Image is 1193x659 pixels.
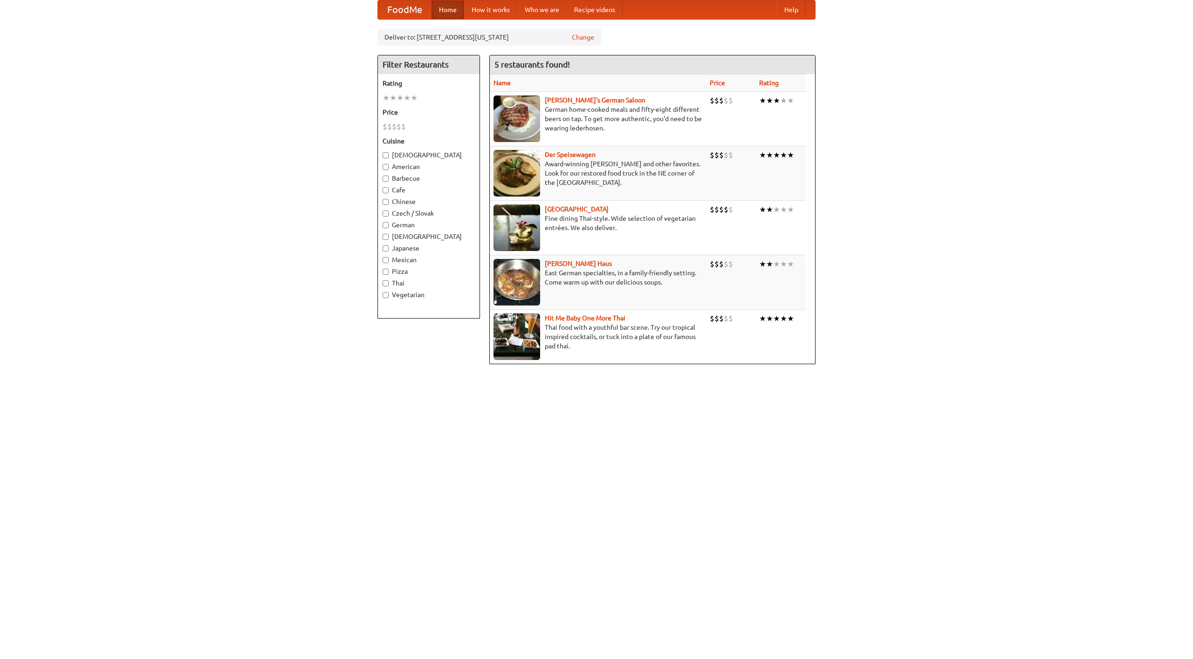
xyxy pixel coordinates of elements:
div: Deliver to: [STREET_ADDRESS][US_STATE] [377,29,601,46]
li: ★ [766,204,773,215]
input: German [383,222,389,228]
li: ★ [780,150,787,160]
img: esthers.jpg [494,95,540,142]
li: ★ [766,150,773,160]
a: Home [432,0,464,19]
label: Czech / Slovak [383,209,475,218]
li: ★ [383,93,390,103]
li: $ [719,204,724,215]
li: $ [728,313,733,324]
li: ★ [787,204,794,215]
li: ★ [390,93,397,103]
h5: Rating [383,79,475,88]
li: ★ [759,95,766,106]
li: $ [383,122,387,132]
input: Thai [383,280,389,286]
li: ★ [766,313,773,324]
a: Der Speisewagen [545,151,596,158]
label: Vegetarian [383,290,475,299]
li: $ [387,122,392,132]
li: ★ [780,259,787,269]
label: [DEMOGRAPHIC_DATA] [383,150,475,160]
a: Price [710,79,725,87]
input: American [383,164,389,170]
input: Mexican [383,257,389,263]
a: Who we are [517,0,567,19]
li: ★ [780,313,787,324]
label: Cafe [383,185,475,195]
li: ★ [773,259,780,269]
li: $ [714,204,719,215]
label: Japanese [383,244,475,253]
li: $ [719,313,724,324]
label: American [383,162,475,171]
li: ★ [787,150,794,160]
li: $ [401,122,406,132]
input: Cafe [383,187,389,193]
li: $ [710,259,714,269]
li: $ [714,259,719,269]
p: Thai food with a youthful bar scene. Try our tropical inspired cocktails, or tuck into a plate of... [494,323,702,351]
input: Vegetarian [383,292,389,298]
a: Hit Me Baby One More Thai [545,314,625,322]
li: ★ [766,259,773,269]
input: Czech / Slovak [383,211,389,217]
li: ★ [397,93,404,103]
input: Barbecue [383,176,389,182]
img: satay.jpg [494,204,540,251]
label: [DEMOGRAPHIC_DATA] [383,232,475,241]
input: Japanese [383,245,389,251]
a: [PERSON_NAME] Haus [545,260,612,267]
li: $ [728,204,733,215]
p: Award-winning [PERSON_NAME] and other favorites. Look for our restored food truck in the NE corne... [494,159,702,187]
li: ★ [787,259,794,269]
li: ★ [787,313,794,324]
label: Chinese [383,197,475,206]
li: $ [728,95,733,106]
a: Name [494,79,511,87]
li: $ [710,95,714,106]
li: $ [392,122,397,132]
p: German home-cooked meals and fifty-eight different beers on tap. To get more authentic, you'd nee... [494,105,702,133]
li: $ [724,150,728,160]
li: ★ [780,95,787,106]
li: ★ [787,95,794,106]
label: German [383,220,475,230]
a: How it works [464,0,517,19]
li: ★ [759,259,766,269]
li: ★ [773,204,780,215]
li: $ [728,259,733,269]
li: $ [728,150,733,160]
label: Barbecue [383,174,475,183]
li: $ [724,95,728,106]
a: [PERSON_NAME]'s German Saloon [545,96,645,104]
label: Mexican [383,255,475,265]
li: $ [710,204,714,215]
p: East German specialties, in a family-friendly setting. Come warm up with our delicious soups. [494,268,702,287]
li: $ [719,150,724,160]
li: ★ [766,95,773,106]
li: $ [724,259,728,269]
img: kohlhaus.jpg [494,259,540,306]
input: [DEMOGRAPHIC_DATA] [383,234,389,240]
a: FoodMe [378,0,432,19]
li: ★ [773,313,780,324]
li: $ [714,313,719,324]
li: $ [714,150,719,160]
li: ★ [759,150,766,160]
li: ★ [773,150,780,160]
li: ★ [759,204,766,215]
a: Change [572,33,594,42]
a: [GEOGRAPHIC_DATA] [545,205,609,213]
li: $ [714,95,719,106]
label: Pizza [383,267,475,276]
li: $ [724,204,728,215]
li: ★ [759,313,766,324]
input: [DEMOGRAPHIC_DATA] [383,152,389,158]
li: ★ [404,93,411,103]
li: ★ [780,204,787,215]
